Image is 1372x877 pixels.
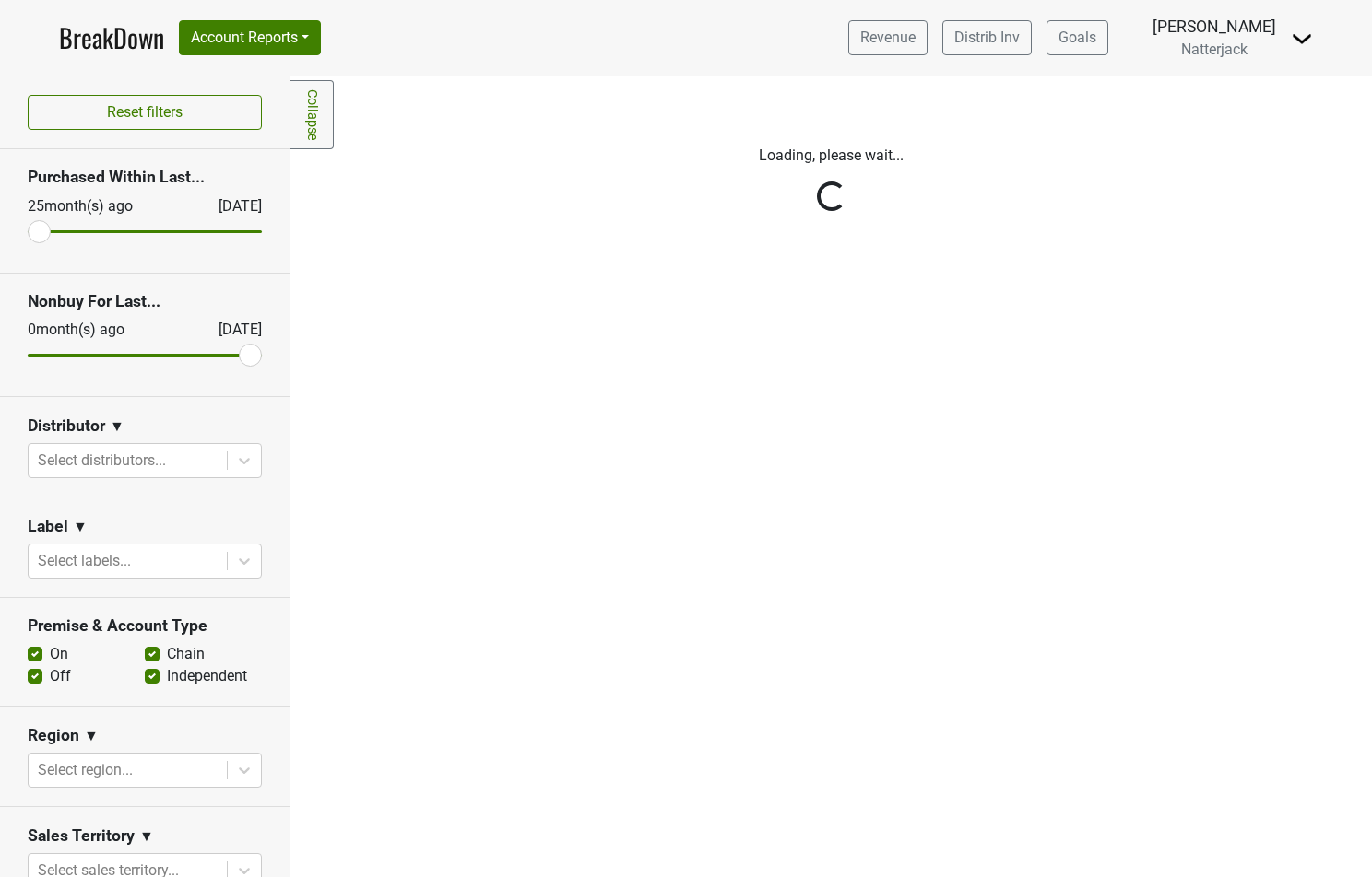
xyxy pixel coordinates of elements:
a: Distrib Inv [942,20,1032,55]
img: Dropdown Menu [1291,28,1313,50]
a: Goals [1047,20,1108,55]
span: Natterjack [1181,41,1248,58]
p: Loading, please wait... [320,145,1343,167]
a: Revenue [848,20,928,55]
div: [PERSON_NAME] [1153,15,1276,39]
a: Collapse [290,80,334,149]
button: Account Reports [179,20,321,55]
a: BreakDown [59,18,164,57]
